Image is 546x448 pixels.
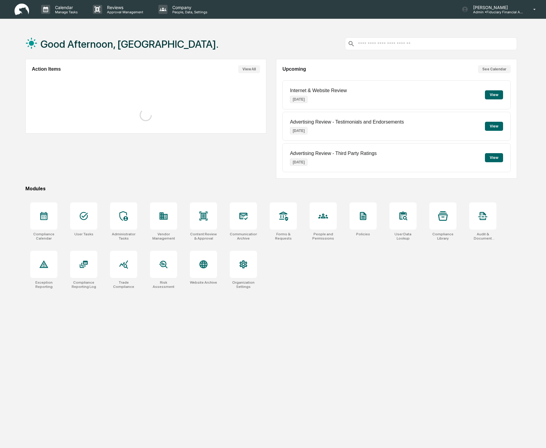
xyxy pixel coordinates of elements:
[485,153,503,162] button: View
[389,232,417,240] div: User Data Lookup
[102,10,146,14] p: Approval Management
[30,280,57,289] div: Exception Reporting
[270,232,297,240] div: Forms & Requests
[110,232,137,240] div: Administrator Tasks
[15,4,29,15] img: logo
[190,232,217,240] div: Content Review & Approval
[167,5,210,10] p: Company
[50,5,81,10] p: Calendar
[238,65,260,73] button: View All
[230,232,257,240] div: Communications Archive
[25,186,517,192] div: Modules
[468,10,525,14] p: Admin • Fiduciary Financial Advisors
[478,65,511,73] button: See Calendar
[290,151,377,156] p: Advertising Review - Third Party Ratings
[485,90,503,99] button: View
[282,66,306,72] h2: Upcoming
[74,232,93,236] div: User Tasks
[50,10,81,14] p: Manage Tasks
[290,119,404,125] p: Advertising Review - Testimonials and Endorsements
[429,232,457,240] div: Compliance Library
[290,159,307,166] p: [DATE]
[190,280,217,285] div: Website Archive
[290,127,307,134] p: [DATE]
[150,280,177,289] div: Risk Assessment
[468,5,525,10] p: [PERSON_NAME]
[230,280,257,289] div: Organization Settings
[485,122,503,131] button: View
[356,232,370,236] div: Policies
[469,232,496,240] div: Audit & Document Logs
[102,5,146,10] p: Reviews
[290,96,307,103] p: [DATE]
[70,280,97,289] div: Compliance Reporting Log
[30,232,57,240] div: Compliance Calendar
[110,280,137,289] div: Trade Compliance
[290,88,347,93] p: Internet & Website Review
[167,10,210,14] p: People, Data, Settings
[41,38,219,50] h1: Good Afternoon, [GEOGRAPHIC_DATA].
[150,232,177,240] div: Vendor Management
[310,232,337,240] div: People and Permissions
[32,66,61,72] h2: Action Items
